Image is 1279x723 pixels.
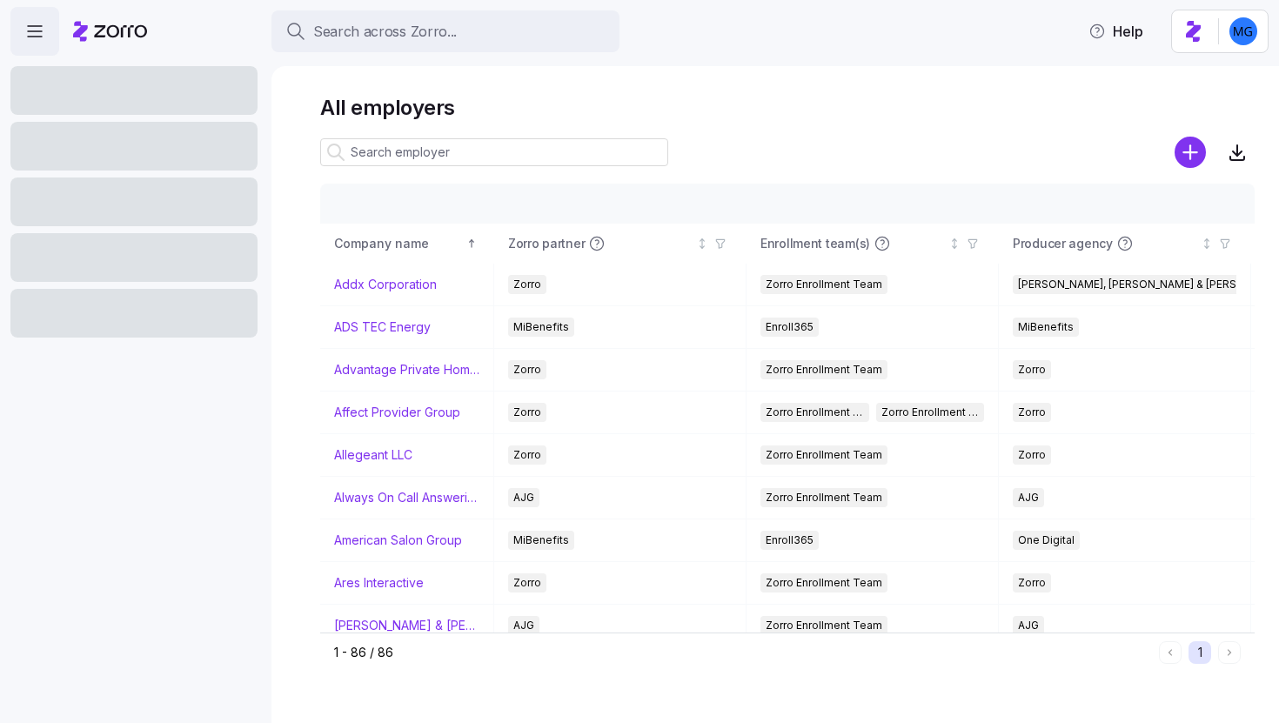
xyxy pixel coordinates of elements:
div: Not sorted [696,238,708,250]
span: Zorro partner [508,235,585,252]
span: Zorro [513,360,541,379]
span: Zorro Enrollment Team [766,445,882,465]
span: Producer agency [1013,235,1113,252]
span: Zorro [1018,573,1046,592]
h1: All employers [320,94,1255,121]
span: Zorro Enrollment Team [766,360,882,379]
div: 1 - 86 / 86 [334,644,1152,661]
button: Help [1075,14,1157,49]
span: Enroll365 [766,318,814,337]
span: Zorro Enrollment Experts [881,403,980,422]
span: Zorro [513,275,541,294]
button: Search across Zorro... [271,10,619,52]
span: One Digital [1018,531,1075,550]
span: AJG [513,488,534,507]
span: Help [1088,21,1143,42]
button: 1 [1189,641,1211,664]
span: MiBenefits [1018,318,1074,337]
span: Zorro [513,573,541,592]
span: Search across Zorro... [313,21,457,43]
span: Zorro Enrollment Team [766,403,864,422]
span: Zorro [1018,445,1046,465]
span: Zorro Enrollment Team [766,488,882,507]
span: Zorro [513,445,541,465]
div: Sorted ascending [465,238,478,250]
a: Affect Provider Group [334,404,460,421]
img: 61c362f0e1d336c60eacb74ec9823875 [1229,17,1257,45]
a: [PERSON_NAME] & [PERSON_NAME]'s [334,617,479,634]
button: Previous page [1159,641,1182,664]
span: AJG [1018,616,1039,635]
a: American Salon Group [334,532,462,549]
span: Zorro [1018,403,1046,422]
svg: add icon [1175,137,1206,168]
a: Always On Call Answering Service [334,489,479,506]
a: Allegeant LLC [334,446,412,464]
span: Zorro Enrollment Team [766,275,882,294]
a: ADS TEC Energy [334,318,431,336]
span: Zorro Enrollment Team [766,616,882,635]
div: Company name [334,234,463,253]
input: Search employer [320,138,668,166]
div: Not sorted [948,238,961,250]
button: Next page [1218,641,1241,664]
th: Zorro partnerNot sorted [494,224,747,264]
span: AJG [513,616,534,635]
span: Enrollment team(s) [760,235,870,252]
span: Zorro [1018,360,1046,379]
div: Not sorted [1201,238,1213,250]
span: Enroll365 [766,531,814,550]
th: Enrollment team(s)Not sorted [747,224,999,264]
span: Zorro Enrollment Team [766,573,882,592]
th: Producer agencyNot sorted [999,224,1251,264]
a: Advantage Private Home Care [334,361,479,378]
span: MiBenefits [513,318,569,337]
a: Addx Corporation [334,276,437,293]
span: Zorro [513,403,541,422]
th: Company nameSorted ascending [320,224,494,264]
a: Ares Interactive [334,574,424,592]
span: MiBenefits [513,531,569,550]
span: AJG [1018,488,1039,507]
